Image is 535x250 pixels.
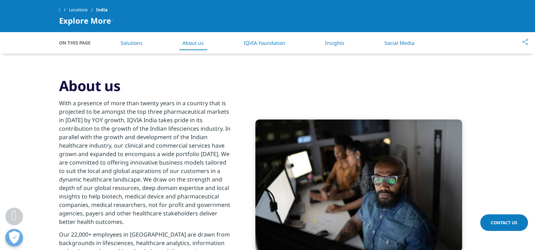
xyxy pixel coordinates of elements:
[59,77,231,95] h3: About us
[59,99,231,230] p: With a presence of more than twenty years in a country that is projected to be amongst the top th...
[5,229,23,246] button: Open Preferences
[182,40,204,46] a: About us
[121,40,143,46] a: Solutions
[384,40,414,46] a: Social Media
[243,40,285,46] a: IQVIA Foundation
[480,214,528,231] a: Contact Us
[59,16,111,25] span: Explore More
[325,40,344,46] a: Insights
[491,220,517,226] span: Contact Us
[96,4,107,16] span: India
[69,4,96,16] a: Locations
[59,39,98,46] span: On This Page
